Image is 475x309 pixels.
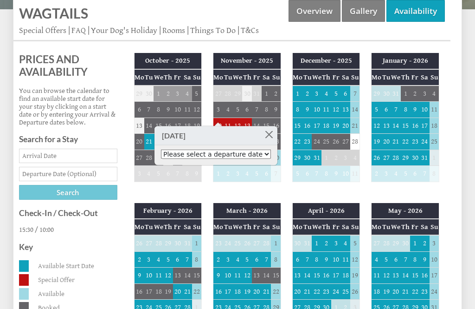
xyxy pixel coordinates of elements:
[331,69,341,85] th: Fr
[182,219,192,235] th: Sa
[192,219,202,235] th: Su
[223,268,233,283] td: 10
[391,102,401,118] td: 7
[19,53,117,78] a: Prices and Availability
[420,85,430,102] td: 3
[154,219,163,235] th: We
[430,134,439,150] td: 25
[430,251,439,267] td: 10
[252,102,262,118] td: 7
[213,235,224,251] td: 23
[312,118,321,133] td: 17
[19,208,117,218] h3: Check-In / Check-Out
[233,85,243,102] td: 29
[173,166,183,182] td: 7
[242,102,252,118] td: 6
[430,69,439,85] th: Su
[192,69,202,85] th: Su
[410,134,420,150] td: 23
[420,150,430,165] td: 31
[321,85,331,102] td: 4
[321,166,331,182] td: 8
[391,166,401,182] td: 4
[192,85,202,102] td: 5
[321,235,331,251] td: 2
[271,251,281,267] td: 8
[252,166,262,182] td: 5
[192,235,202,251] td: 1
[271,118,281,133] td: 16
[340,235,350,251] td: 4
[262,235,271,251] td: 28
[381,235,391,251] td: 28
[192,118,202,133] td: 19
[401,69,411,85] th: Th
[19,149,117,163] input: Arrival Date
[381,102,391,118] td: 6
[321,251,331,267] td: 9
[173,69,183,85] th: Fr
[144,166,154,182] td: 4
[350,150,360,165] td: 4
[292,85,302,102] td: 1
[262,85,271,102] td: 1
[312,134,321,150] td: 24
[144,268,154,283] td: 10
[350,69,360,85] th: Su
[420,235,430,251] td: 2
[223,219,233,235] th: Tu
[144,134,154,150] td: 21
[154,235,163,251] td: 28
[331,251,341,267] td: 10
[331,85,341,102] td: 5
[271,268,281,283] td: 15
[134,219,144,235] th: Mo
[410,150,420,165] td: 30
[252,69,262,85] th: Fr
[292,268,302,283] td: 13
[312,85,321,102] td: 3
[271,219,281,235] th: Su
[233,251,243,267] td: 4
[312,102,321,118] td: 10
[182,251,192,267] td: 7
[340,85,350,102] td: 6
[321,118,331,133] td: 18
[192,102,202,118] td: 12
[401,102,411,118] td: 8
[233,166,243,182] td: 3
[223,102,233,118] td: 4
[144,219,154,235] th: Tu
[381,166,391,182] td: 3
[302,268,312,283] td: 14
[372,102,382,118] td: 5
[302,85,312,102] td: 2
[213,69,224,85] th: Mo
[144,85,154,102] td: 30
[134,134,144,150] td: 20
[134,118,144,133] td: 13
[19,167,117,181] input: Departure Date (Optional)
[372,235,382,251] td: 27
[350,219,360,235] th: Su
[262,102,271,118] td: 8
[163,85,173,102] td: 2
[420,166,430,182] td: 7
[154,85,163,102] td: 1
[223,85,233,102] td: 28
[430,219,439,235] th: Su
[262,166,271,182] td: 6
[233,235,243,251] td: 25
[242,251,252,267] td: 5
[223,235,233,251] td: 24
[350,251,360,267] td: 12
[391,219,401,235] th: We
[340,134,350,150] td: 27
[213,85,224,102] td: 27
[401,134,411,150] td: 22
[381,251,391,267] td: 5
[340,150,350,165] td: 3
[233,118,243,133] td: 12
[173,251,183,267] td: 6
[192,166,202,182] td: 9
